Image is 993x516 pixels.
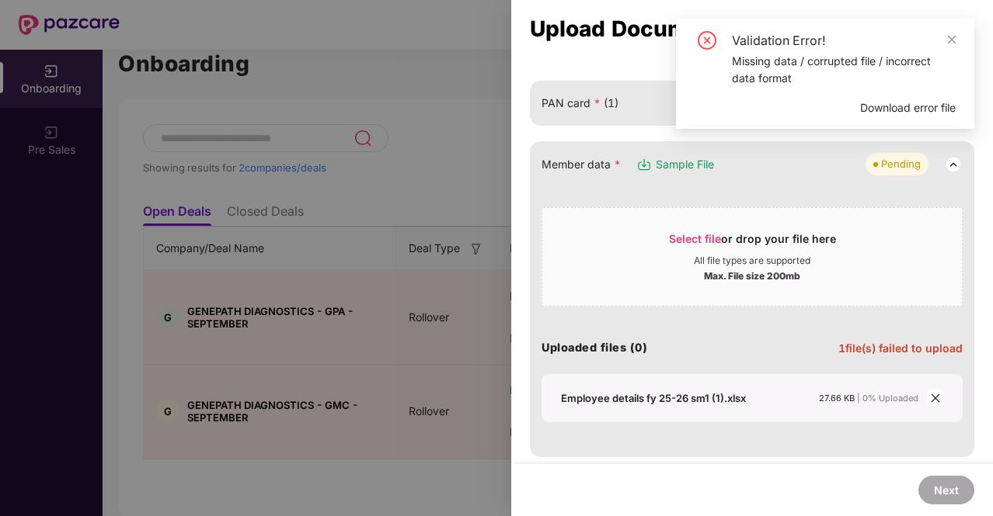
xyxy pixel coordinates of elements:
[669,232,721,245] span: Select file
[819,393,855,403] span: 27.66 KB
[946,34,957,45] span: close
[918,476,974,504] button: Next
[881,156,921,171] div: Pending
[694,255,810,267] div: All file types are supported
[530,20,974,37] div: Upload Documents
[542,156,621,173] span: Member data
[838,341,963,355] span: 1 file(s) failed to upload
[944,155,963,174] img: svg+xml;base64,PHN2ZyB3aWR0aD0iMjQiIGhlaWdodD0iMjQiIHZpZXdCb3g9IjAgMCAyNCAyNCIgZmlsbD0ibm9uZSIgeG...
[561,391,746,405] div: Employee details fy 25-26 sm1 (1).xlsx
[656,156,714,173] span: Sample File
[732,53,956,87] div: Missing data / corrupted file / incorrect data format
[542,95,618,112] span: PAN card (1)
[542,340,647,355] h4: Uploaded files (0)
[732,31,956,50] div: Validation Error!
[636,157,652,172] img: svg+xml;base64,PHN2ZyB3aWR0aD0iMTYiIGhlaWdodD0iMTciIHZpZXdCb3g9IjAgMCAxNiAxNyIgZmlsbD0ibm9uZSIgeG...
[669,231,836,255] div: or drop your file here
[857,393,918,403] span: | 0% Uploaded
[860,99,956,116] span: Download error file
[698,31,716,50] span: close-circle
[927,390,944,407] span: close
[542,220,962,294] span: Select fileor drop your file hereAll file types are supportedMax. File size 200mb
[704,267,800,282] div: Max. File size 200mb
